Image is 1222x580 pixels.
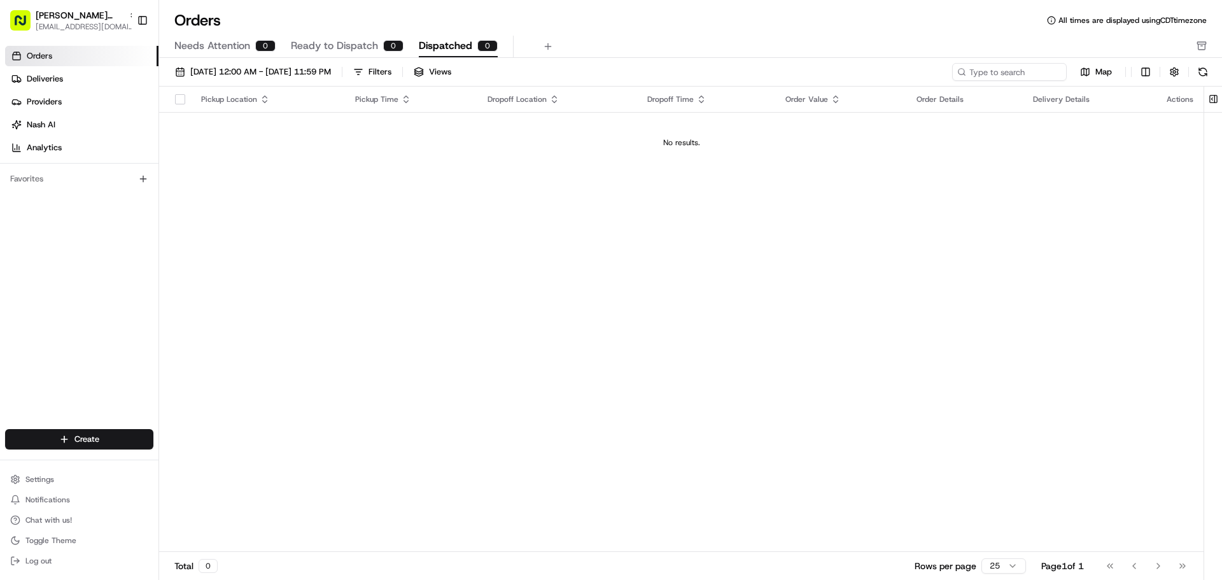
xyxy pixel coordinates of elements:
span: Settings [25,474,54,485]
span: Deliveries [27,73,63,85]
p: Welcome 👋 [13,51,232,71]
button: [DATE] 12:00 AM - [DATE] 11:59 PM [169,63,337,81]
button: Settings [5,470,153,488]
span: API Documentation [120,285,204,297]
div: 0 [199,559,218,573]
p: Rows per page [915,560,976,572]
div: 0 [383,40,404,52]
img: Nash [13,13,38,38]
div: Filters [369,66,391,78]
span: Knowledge Base [25,285,97,297]
span: • [171,197,175,208]
button: Start new chat [216,125,232,141]
span: [DATE] 12:00 AM - [DATE] 11:59 PM [190,66,331,78]
span: Providers [27,96,62,108]
img: Grace Nketiah [13,220,33,240]
div: Pickup Time [355,94,467,104]
a: Analytics [5,138,158,158]
button: Toggle Theme [5,532,153,549]
h1: Orders [174,10,221,31]
button: Chat with us! [5,511,153,529]
img: Snider Plaza [13,185,33,206]
span: Chat with us! [25,515,72,525]
img: 1753817452368-0c19585d-7be3-40d9-9a41-2dc781b3d1eb [27,122,50,145]
span: [PERSON_NAME] [39,232,103,242]
span: Map [1095,66,1112,78]
div: 📗 [13,286,23,296]
a: Providers [5,92,158,112]
div: 💻 [108,286,118,296]
button: [PERSON_NAME][GEOGRAPHIC_DATA][EMAIL_ADDRESS][DOMAIN_NAME] [5,5,132,36]
div: Total [174,559,218,573]
button: Create [5,429,153,449]
div: 0 [477,40,498,52]
button: Log out [5,552,153,570]
button: Refresh [1194,63,1212,81]
span: Toggle Theme [25,535,76,546]
button: See all [197,163,232,178]
button: Map [1072,64,1120,80]
div: Order Details [916,94,1013,104]
span: All times are displayed using CDT timezone [1058,15,1207,25]
a: 📗Knowledge Base [8,279,102,302]
span: [DATE] [113,232,139,242]
div: No results. [164,138,1198,148]
div: Page 1 of 1 [1041,560,1084,572]
span: Pylon [127,316,154,325]
span: [PERSON_NAME][GEOGRAPHIC_DATA] [39,197,168,208]
span: Dispatched [419,38,472,53]
button: [PERSON_NAME][GEOGRAPHIC_DATA] [36,9,123,22]
a: Nash AI [5,115,158,135]
span: Orders [27,50,52,62]
div: Favorites [5,169,153,189]
span: Create [74,434,99,445]
span: Views [429,66,451,78]
button: Notifications [5,491,153,509]
input: Type to search [952,63,1067,81]
span: Log out [25,556,52,566]
div: Delivery Details [1033,94,1146,104]
div: 0 [255,40,276,52]
span: • [106,232,110,242]
div: Start new chat [57,122,209,134]
span: Nash AI [27,119,55,131]
span: 8:41 AM [178,197,209,208]
a: Powered byPylon [90,315,154,325]
img: 1736555255976-a54dd68f-1ca7-489b-9aae-adbdc363a1c4 [25,232,36,243]
input: Clear [33,82,210,95]
button: [EMAIL_ADDRESS][DOMAIN_NAME] [36,22,137,32]
div: Actions [1167,94,1193,104]
span: Notifications [25,495,70,505]
span: Analytics [27,142,62,153]
div: Order Value [785,94,896,104]
img: 1736555255976-a54dd68f-1ca7-489b-9aae-adbdc363a1c4 [13,122,36,145]
button: Filters [348,63,397,81]
div: Past conversations [13,166,85,176]
div: We're available if you need us! [57,134,175,145]
div: Dropoff Time [647,94,764,104]
a: Orders [5,46,158,66]
a: 💻API Documentation [102,279,209,302]
a: Deliveries [5,69,158,89]
div: Pickup Location [201,94,335,104]
span: Needs Attention [174,38,250,53]
div: Dropoff Location [488,94,627,104]
button: Views [408,63,457,81]
span: Ready to Dispatch [291,38,378,53]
